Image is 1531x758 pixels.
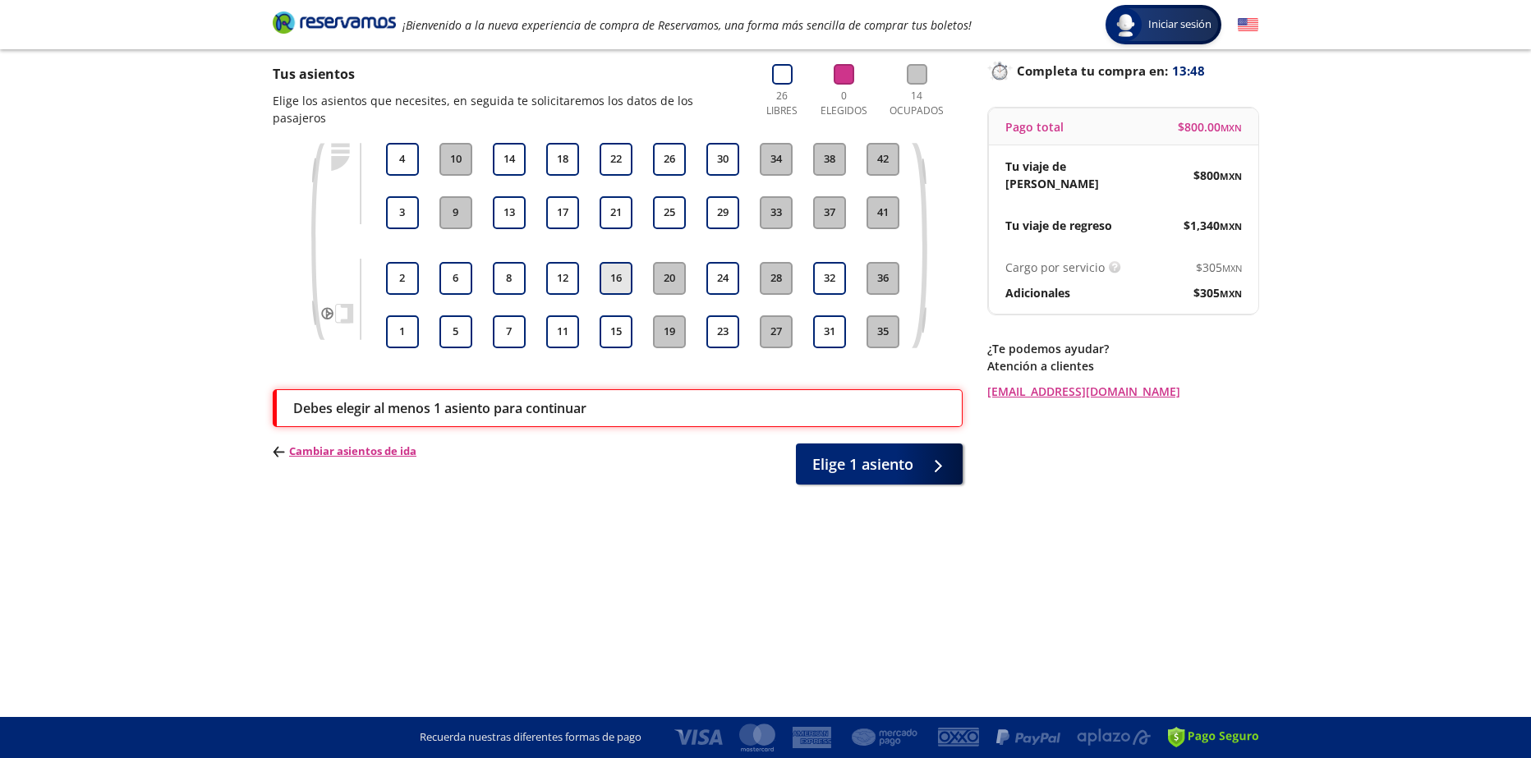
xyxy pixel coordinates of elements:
[706,143,739,176] button: 30
[600,143,632,176] button: 22
[1220,287,1242,300] small: MXN
[760,143,793,176] button: 34
[760,89,804,118] p: 26 Libres
[493,196,526,229] button: 13
[760,196,793,229] button: 33
[706,196,739,229] button: 29
[1184,217,1242,234] span: $ 1,340
[439,315,472,348] button: 5
[493,143,526,176] button: 14
[386,143,419,176] button: 4
[546,315,579,348] button: 11
[273,10,396,39] a: Brand Logo
[653,262,686,295] button: 20
[1221,122,1242,134] small: MXN
[653,143,686,176] button: 26
[1220,170,1242,182] small: MXN
[1005,259,1105,276] p: Cargo por servicio
[439,262,472,295] button: 6
[293,398,586,418] p: Debes elegir al menos 1 asiento para continuar
[1172,62,1205,80] span: 13:48
[987,340,1258,357] p: ¿Te podemos ayudar?
[1005,284,1070,301] p: Adicionales
[386,315,419,348] button: 1
[546,262,579,295] button: 12
[1196,259,1242,276] span: $ 305
[1222,262,1242,274] small: MXN
[273,92,743,126] p: Elige los asientos que necesites, en seguida te solicitaremos los datos de los pasajeros
[546,196,579,229] button: 17
[439,143,472,176] button: 10
[867,143,899,176] button: 42
[867,196,899,229] button: 41
[706,315,739,348] button: 23
[1142,16,1218,33] span: Iniciar sesión
[706,262,739,295] button: 24
[760,315,793,348] button: 27
[600,315,632,348] button: 15
[813,196,846,229] button: 37
[1005,118,1064,136] p: Pago total
[1193,167,1242,184] span: $ 800
[883,89,950,118] p: 14 Ocupados
[867,315,899,348] button: 35
[987,383,1258,400] a: [EMAIL_ADDRESS][DOMAIN_NAME]
[796,443,963,485] button: Elige 1 asiento
[600,196,632,229] button: 21
[420,729,641,746] p: Recuerda nuestras diferentes formas de pago
[1238,15,1258,35] button: English
[867,262,899,295] button: 36
[402,17,972,33] em: ¡Bienvenido a la nueva experiencia de compra de Reservamos, una forma más sencilla de comprar tus...
[653,196,686,229] button: 25
[987,357,1258,374] p: Atención a clientes
[813,262,846,295] button: 32
[1193,284,1242,301] span: $ 305
[812,453,913,475] span: Elige 1 asiento
[1220,220,1242,232] small: MXN
[813,143,846,176] button: 38
[813,315,846,348] button: 31
[439,196,472,229] button: 9
[546,143,579,176] button: 18
[493,262,526,295] button: 8
[760,262,793,295] button: 28
[1005,158,1124,192] p: Tu viaje de [PERSON_NAME]
[493,315,526,348] button: 7
[600,262,632,295] button: 16
[816,89,871,118] p: 0 Elegidos
[987,59,1258,82] p: Completa tu compra en :
[386,262,419,295] button: 2
[386,196,419,229] button: 3
[1005,217,1112,234] p: Tu viaje de regreso
[273,10,396,34] i: Brand Logo
[653,315,686,348] button: 19
[273,64,743,84] p: Tus asientos
[273,443,416,460] p: Cambiar asientos de ida
[1178,118,1242,136] span: $ 800.00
